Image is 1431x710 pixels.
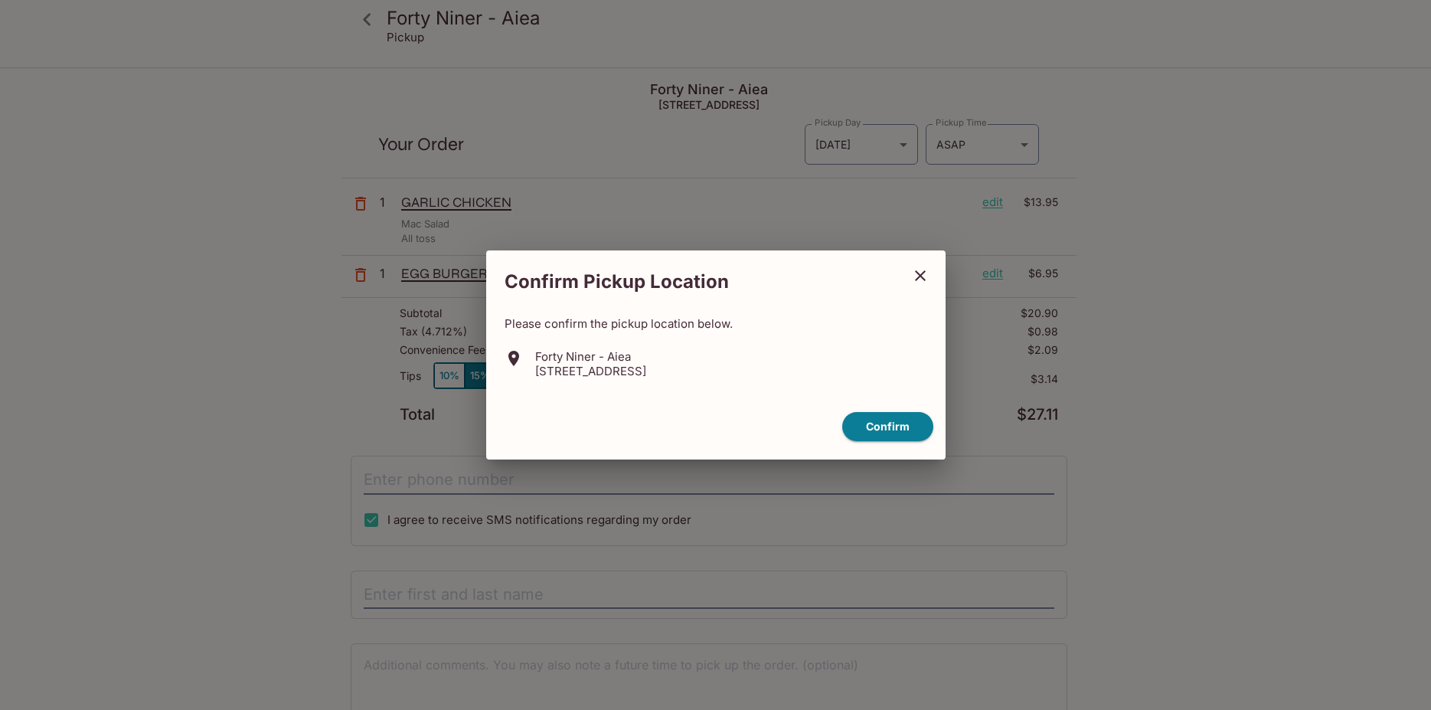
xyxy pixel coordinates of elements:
[842,412,933,442] button: confirm
[901,257,939,295] button: close
[486,263,901,301] h2: Confirm Pickup Location
[535,364,646,378] p: [STREET_ADDRESS]
[505,316,927,331] p: Please confirm the pickup location below.
[535,349,646,364] p: Forty Niner - Aiea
